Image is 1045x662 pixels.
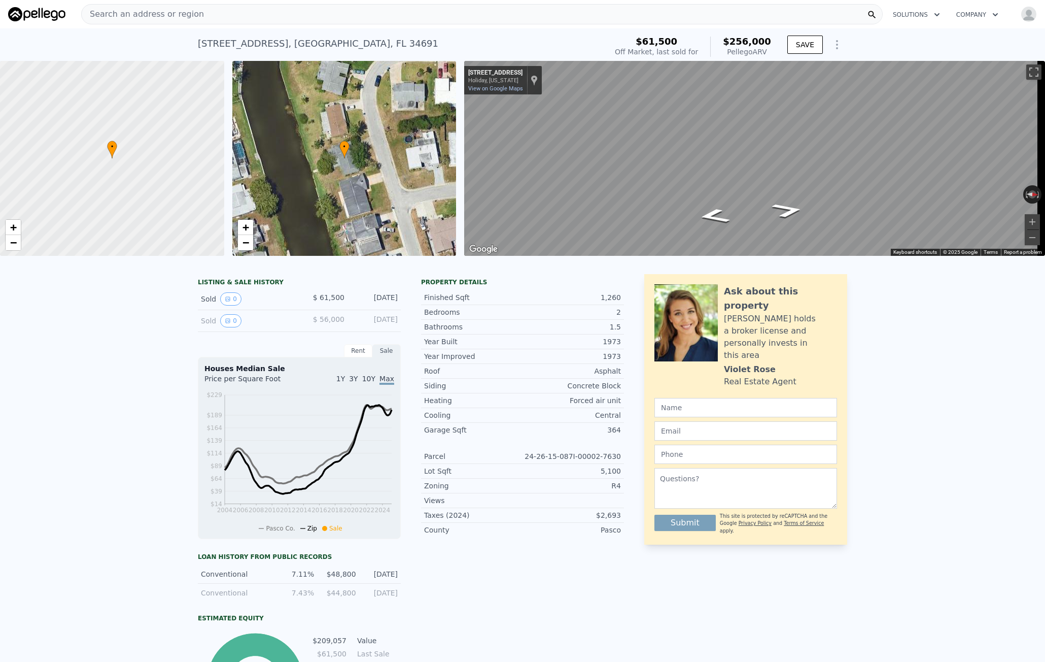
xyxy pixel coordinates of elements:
a: Zoom in [6,220,21,235]
span: • [339,142,350,151]
span: Max [379,375,394,385]
div: Garage Sqft [424,425,522,435]
tspan: 2010 [264,507,280,514]
div: $2,693 [522,510,621,520]
button: Solutions [885,6,948,24]
input: Email [654,421,837,441]
a: Terms (opens in new tab) [984,249,998,255]
td: $209,057 [312,635,347,646]
tspan: $164 [206,424,222,432]
div: Parcel [424,451,522,461]
div: Central [522,410,621,420]
tspan: $114 [206,450,222,457]
img: Google [467,243,500,256]
div: County [424,525,522,535]
div: Holiday, [US_STATE] [468,77,522,84]
tspan: $89 [211,462,222,470]
div: [DATE] [353,314,398,327]
div: Year Improved [424,351,522,361]
td: Last Sale [355,648,401,659]
div: [STREET_ADDRESS] [468,69,522,77]
div: 5,100 [522,466,621,476]
div: • [339,141,350,158]
button: Zoom out [1025,230,1040,245]
div: 1973 [522,337,621,347]
button: Rotate clockwise [1036,185,1042,204]
tspan: $64 [211,475,222,482]
div: Roof [424,366,522,376]
div: Street View [464,61,1045,256]
button: Rotate counterclockwise [1023,185,1029,204]
div: LISTING & SALE HISTORY [198,278,401,288]
span: Search an address or region [82,8,204,20]
div: Pasco [522,525,621,535]
a: Zoom out [238,235,253,250]
a: Privacy Policy [739,520,772,526]
div: Heating [424,395,522,406]
span: $256,000 [723,36,771,47]
div: Zoning [424,481,522,491]
div: Houses Median Sale [204,363,394,374]
td: $61,500 [312,648,347,659]
div: [PERSON_NAME] holds a broker license and personally invests in this area [724,313,837,361]
div: [DATE] [362,569,398,579]
div: Violet Rose [724,363,776,376]
div: Pellego ARV [723,47,771,57]
div: This site is protected by reCAPTCHA and the Google and apply. [720,513,837,535]
button: Submit [654,515,716,531]
tspan: 2014 [296,507,311,514]
div: Cooling [424,410,522,420]
tspan: 2006 [233,507,249,514]
div: 364 [522,425,621,435]
img: avatar [1021,6,1037,22]
span: + [242,221,249,234]
tspan: 2016 [311,507,327,514]
span: + [10,221,17,234]
button: Reset the view [1023,190,1042,198]
div: Finished Sqft [424,292,522,303]
div: Lot Sqft [424,466,522,476]
tspan: 2024 [375,507,391,514]
a: Show location on map [531,75,538,86]
img: Pellego [8,7,65,21]
span: $ 56,000 [313,315,344,323]
div: 7.43% [278,588,314,598]
div: Asphalt [522,366,621,376]
button: Keyboard shortcuts [893,249,937,256]
div: Siding [424,381,522,391]
div: Estimated Equity [198,614,401,622]
span: − [10,236,17,249]
tspan: $229 [206,391,222,399]
a: View on Google Maps [468,85,523,92]
tspan: 2004 [217,507,233,514]
span: Sale [329,525,342,532]
tspan: 2022 [359,507,375,514]
tspan: $39 [211,488,222,495]
input: Phone [654,445,837,464]
div: • [107,141,117,158]
div: Price per Square Foot [204,374,299,390]
div: Concrete Block [522,381,621,391]
div: 24-26-15-087I-00002-7630 [522,451,621,461]
div: 1.5 [522,322,621,332]
div: Taxes (2024) [424,510,522,520]
div: 1973 [522,351,621,361]
a: Zoom in [238,220,253,235]
div: Rent [344,344,372,357]
tspan: $14 [211,501,222,508]
span: $ 61,500 [313,293,344,302]
tspan: 2020 [343,507,359,514]
span: 3Y [349,375,358,383]
tspan: 2008 [249,507,264,514]
button: SAVE [787,36,823,54]
path: Go North, Ortona Dr [758,199,817,221]
span: − [242,236,249,249]
div: Sold [201,314,291,327]
div: Ask about this property [724,284,837,313]
a: Report a problem [1004,249,1042,255]
div: Bathrooms [424,322,522,332]
div: Views [424,495,522,506]
path: Go South, Ortona Dr [684,205,744,227]
span: 10Y [362,375,375,383]
span: © 2025 Google [943,249,978,255]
